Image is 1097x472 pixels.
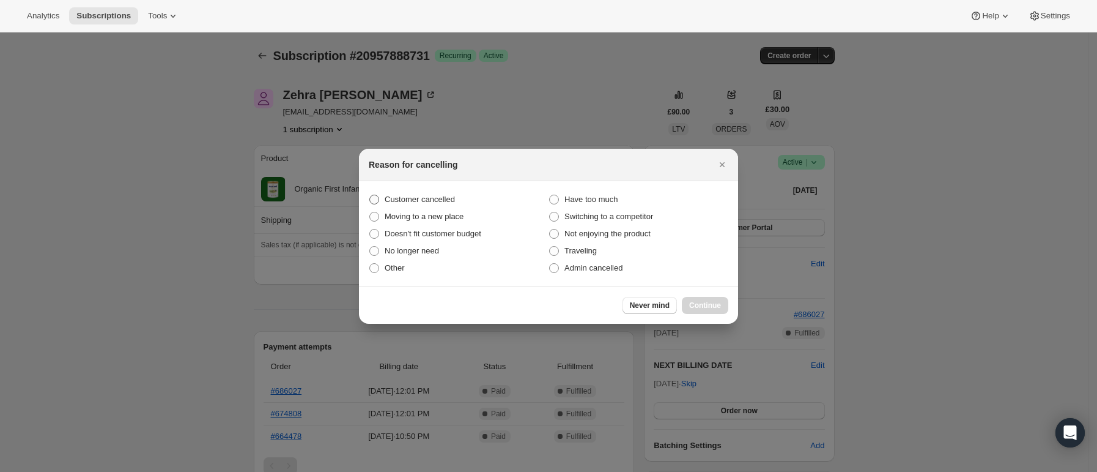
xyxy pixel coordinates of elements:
button: Close [714,156,731,173]
span: Analytics [27,11,59,21]
span: Customer cancelled [385,195,455,204]
span: Switching to a competitor [564,212,653,221]
button: Subscriptions [69,7,138,24]
span: Settings [1041,11,1070,21]
button: Settings [1021,7,1077,24]
span: Have too much [564,195,618,204]
span: Help [982,11,999,21]
span: Admin cancelled [564,263,622,272]
button: Tools [141,7,187,24]
span: Tools [148,11,167,21]
span: Not enjoying the product [564,229,651,238]
button: Never mind [622,297,677,314]
span: Never mind [630,301,670,310]
button: Help [962,7,1018,24]
span: Subscriptions [76,11,131,21]
h2: Reason for cancelling [369,159,457,171]
span: No longer need [385,246,439,255]
span: Doesn't fit customer budget [385,229,481,238]
div: Open Intercom Messenger [1055,418,1085,448]
span: Moving to a new place [385,212,464,221]
span: Other [385,263,405,272]
span: Traveling [564,246,597,255]
button: Analytics [20,7,67,24]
